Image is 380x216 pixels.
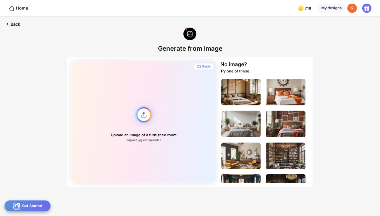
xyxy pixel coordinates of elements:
[305,6,312,11] span: 718
[220,69,249,73] div: Try one of these
[266,111,305,137] img: bedroomImage4.jpg
[347,4,357,13] div: K
[220,61,247,67] div: No image?
[158,44,222,52] div: Generate from Image
[221,174,261,201] img: livingRoomImage3.jpg
[318,4,345,13] div: My designs
[266,143,305,169] img: livingRoomImage2.jpg
[221,79,261,105] img: bedroomImage1.jpg
[9,5,28,12] div: Home
[221,111,261,137] img: bedroomImage3.jpg
[4,200,51,212] div: Get Started
[221,143,261,169] img: livingRoomImage1.jpg
[202,65,211,69] div: Guide
[266,79,305,105] img: bedroomImage2.jpg
[266,174,305,201] img: livingRoomImage4.jpg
